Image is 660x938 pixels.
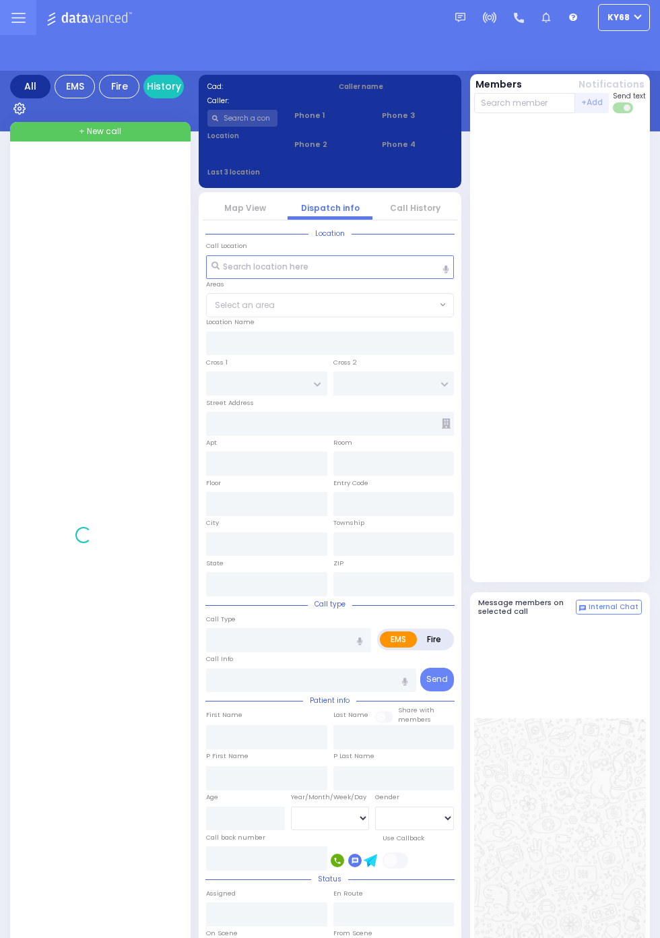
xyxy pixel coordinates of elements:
[333,710,368,720] label: Last Name
[398,706,434,714] small: Share with
[10,75,51,98] div: All
[206,710,242,720] label: First Name
[598,4,650,31] button: ky68
[206,358,228,367] label: Cross 1
[207,167,331,177] label: Last 3 location
[333,929,372,938] label: From Scene
[206,615,236,624] label: Call Type
[206,241,247,251] label: Call Location
[579,77,645,92] button: Notifications
[224,202,266,214] a: Map View
[207,96,322,106] label: Caller:
[294,110,365,121] span: Phone 1
[46,9,136,26] img: Logo
[308,228,352,239] span: Location
[380,631,417,648] label: EMS
[311,874,348,884] span: Status
[589,602,638,612] span: Internal Chat
[215,299,275,311] span: Select an area
[206,478,221,488] label: Floor
[333,751,374,761] label: P Last Name
[455,13,465,23] img: message.svg
[207,82,322,92] label: Cad:
[475,77,522,92] button: Members
[99,75,139,98] div: Fire
[333,518,364,528] label: Township
[206,833,265,842] label: Call back number
[382,110,453,121] span: Phone 3
[375,792,399,802] label: Gender
[442,418,451,429] span: Other building occupants
[420,668,454,691] button: Send
[333,889,363,898] label: En Route
[206,255,454,280] input: Search location here
[206,438,217,447] label: Apt
[339,82,453,92] label: Caller name
[382,139,453,150] span: Phone 4
[206,280,224,289] label: Areas
[398,715,431,724] span: members
[207,110,278,127] input: Search a contact
[383,834,424,843] label: Use Callback
[579,605,586,612] img: comment-alt.png
[206,889,236,898] label: Assigned
[607,11,630,24] span: ky68
[291,792,370,802] div: Year/Month/Week/Day
[478,598,576,616] h5: Message members on selected call
[143,75,184,98] a: History
[333,358,357,367] label: Cross 2
[303,695,356,706] span: Patient info
[333,438,352,447] label: Room
[206,398,254,408] label: Street Address
[301,202,360,214] a: Dispatch info
[206,317,255,327] label: Location Name
[206,929,238,938] label: On Scene
[333,559,343,568] label: ZIP
[576,600,642,615] button: Internal Chat
[390,202,440,214] a: Call History
[79,125,121,137] span: + New call
[308,599,352,609] span: Call type
[206,518,219,528] label: City
[474,93,576,113] input: Search member
[613,101,634,115] label: Turn off text
[613,91,646,101] span: Send text
[207,131,278,141] label: Location
[206,792,218,802] label: Age
[206,559,224,568] label: State
[206,751,249,761] label: P First Name
[55,75,95,98] div: EMS
[206,654,233,664] label: Call Info
[294,139,365,150] span: Phone 2
[333,478,368,488] label: Entry Code
[416,631,452,648] label: Fire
